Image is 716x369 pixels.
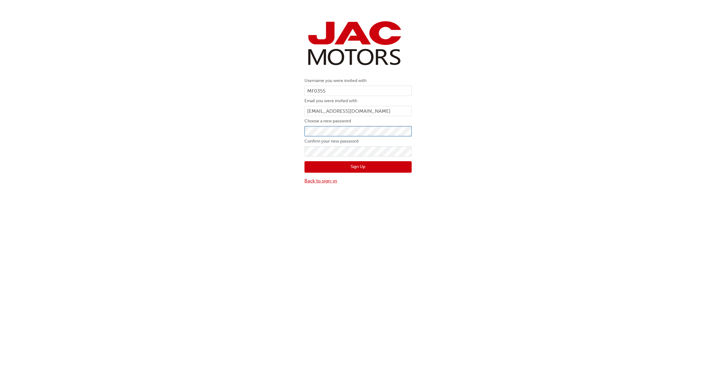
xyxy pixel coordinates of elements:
[304,77,412,84] label: Username you were invited with
[304,161,412,173] button: Sign Up
[304,138,412,145] label: Confirm your new password
[304,19,404,68] img: jac-portal
[304,177,412,184] a: Back to sign-in
[304,86,412,96] input: Username
[304,117,412,125] label: Choose a new password
[304,97,412,105] label: Email you were invited with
